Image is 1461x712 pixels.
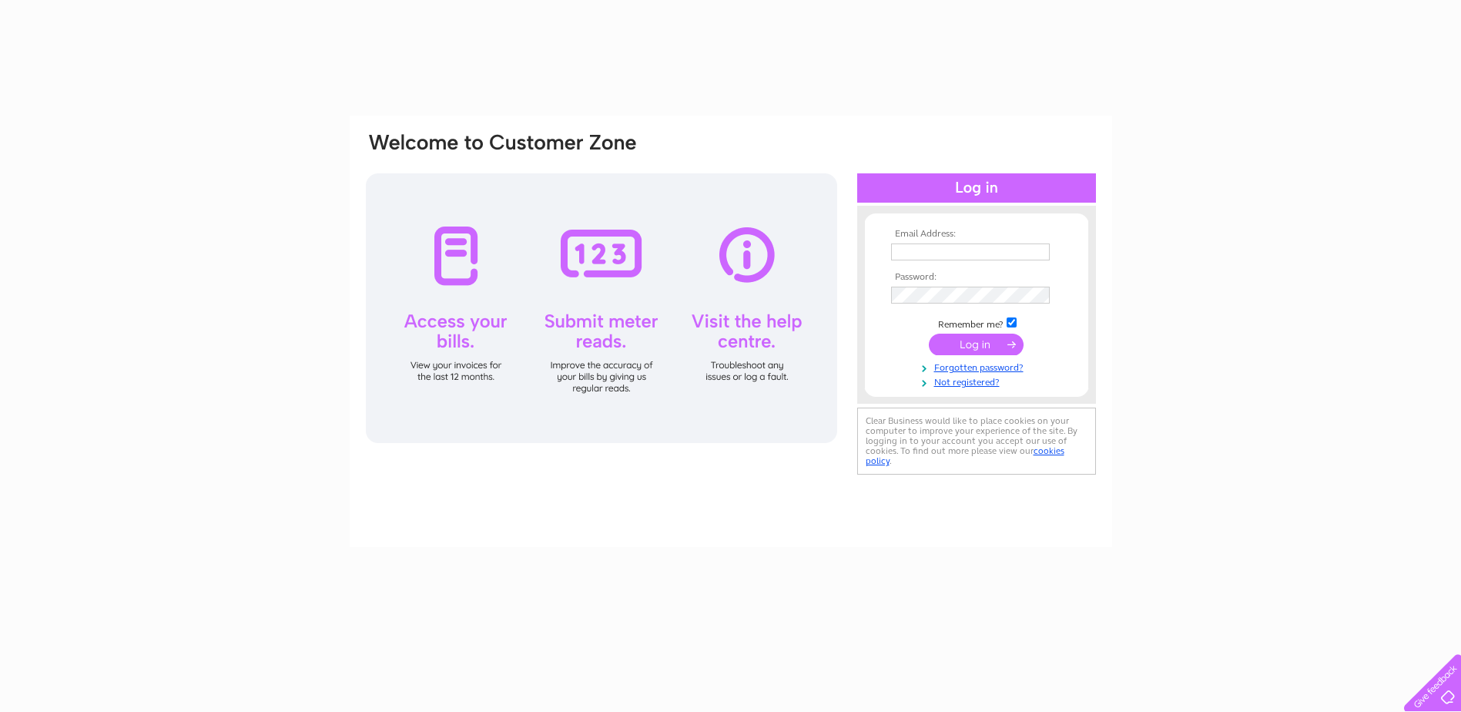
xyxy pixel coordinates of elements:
[887,272,1066,283] th: Password:
[866,445,1064,466] a: cookies policy
[857,408,1096,475] div: Clear Business would like to place cookies on your computer to improve your experience of the sit...
[887,315,1066,331] td: Remember me?
[891,374,1066,388] a: Not registered?
[929,334,1024,355] input: Submit
[891,359,1066,374] a: Forgotten password?
[887,229,1066,240] th: Email Address:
